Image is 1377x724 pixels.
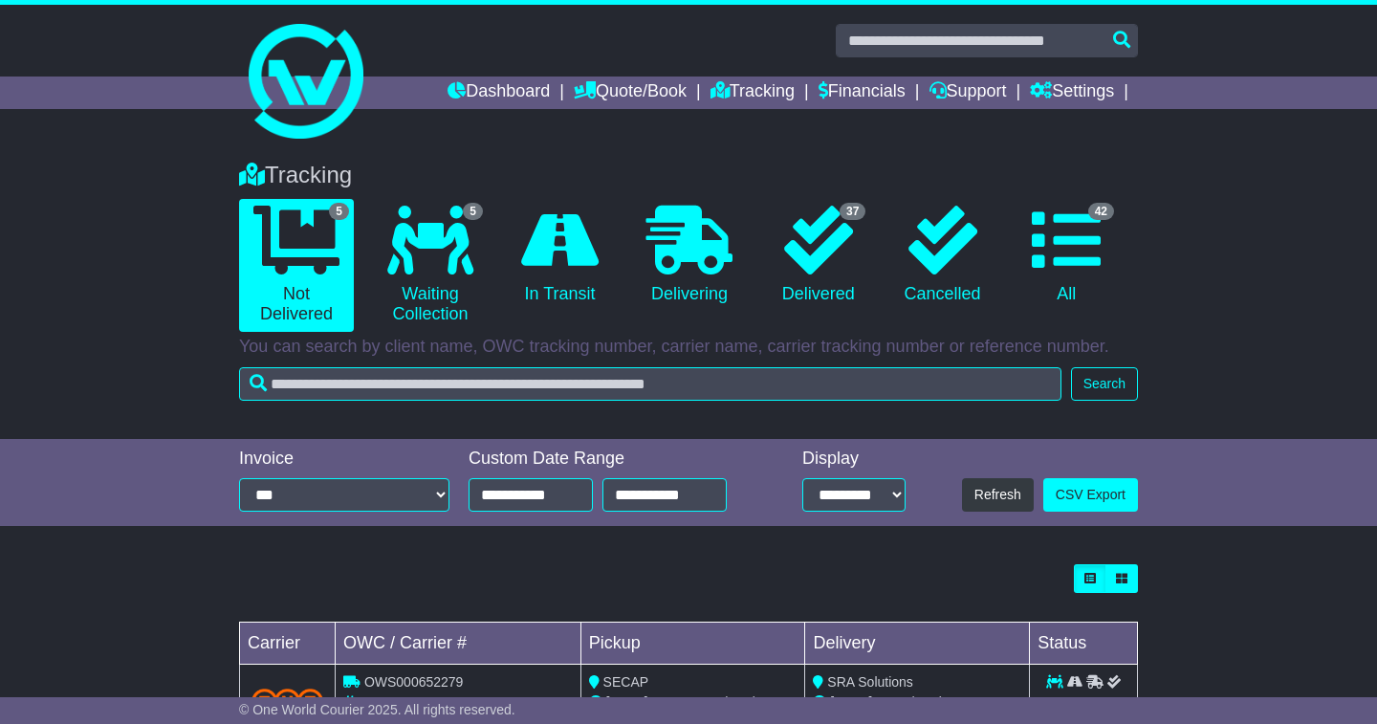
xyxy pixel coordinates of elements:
div: Display [802,449,906,470]
img: TNT_Domestic.png [251,689,323,714]
span: OWS000652279 [364,674,464,690]
a: CSV Export [1043,478,1138,512]
a: Settings [1030,77,1114,109]
a: Delivering [632,199,747,312]
span: 5 [463,203,483,220]
td: OWC / Carrier # [336,623,581,665]
span: 17:00 [876,694,909,710]
span: 37 [840,203,865,220]
a: Cancelled [889,199,994,312]
div: Custom Date Range [469,449,755,470]
span: 42 [1088,203,1114,220]
p: You can search by client name, OWC tracking number, carrier name, carrier tracking number or refe... [239,337,1138,358]
td: Carrier [240,623,336,665]
a: 5 Not Delivered [239,199,354,332]
a: In Transit [507,199,613,312]
a: 42 All [1015,199,1119,312]
a: Financials [819,77,906,109]
a: Tracking [710,77,795,109]
div: Invoice [239,449,449,470]
button: Refresh [962,478,1034,512]
span: SRA Solutions [827,674,913,690]
div: Tracking [229,162,1147,189]
a: Support [929,77,1007,109]
div: - (ETA) [589,692,798,713]
button: Search [1071,367,1138,401]
span: 16:00 [689,694,723,710]
a: Quote/Book [574,77,687,109]
td: Status [1030,623,1138,665]
td: Pickup [580,623,805,665]
span: OWCAU652279AU [359,694,473,710]
span: © One World Courier 2025. All rights reserved. [239,702,515,717]
span: 09:00 [652,694,686,710]
div: (ETA) [813,692,1021,713]
a: 5 Waiting Collection [373,199,488,332]
span: 5 [329,203,349,220]
span: SECAP [603,674,648,690]
span: [DATE] [830,694,872,710]
span: [DATE] [606,694,648,710]
a: 37 Delivered [766,199,870,312]
a: Dashboard [448,77,550,109]
td: Delivery [805,623,1030,665]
